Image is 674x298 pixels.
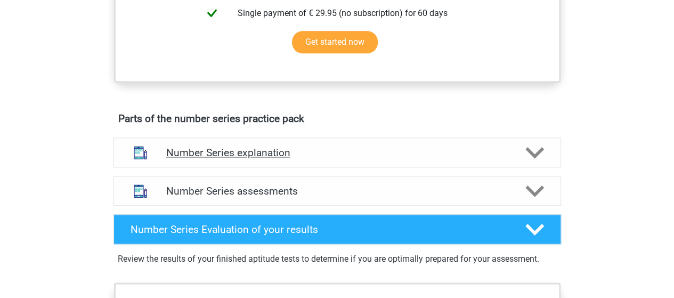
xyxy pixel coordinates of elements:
[118,253,557,265] p: Review the results of your finished aptitude tests to determine if you are optimally prepared for...
[131,223,508,236] h4: Number Series Evaluation of your results
[118,112,556,125] h4: Parts of the number series practice pack
[109,138,565,167] a: explanations Number Series explanation
[166,147,508,159] h4: Number Series explanation
[127,139,154,166] img: number series explanations
[109,214,565,244] a: Number Series Evaluation of your results
[109,176,565,206] a: assessments Number Series assessments
[292,31,378,53] a: Get started now
[166,185,508,197] h4: Number Series assessments
[127,178,154,205] img: number series assessments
